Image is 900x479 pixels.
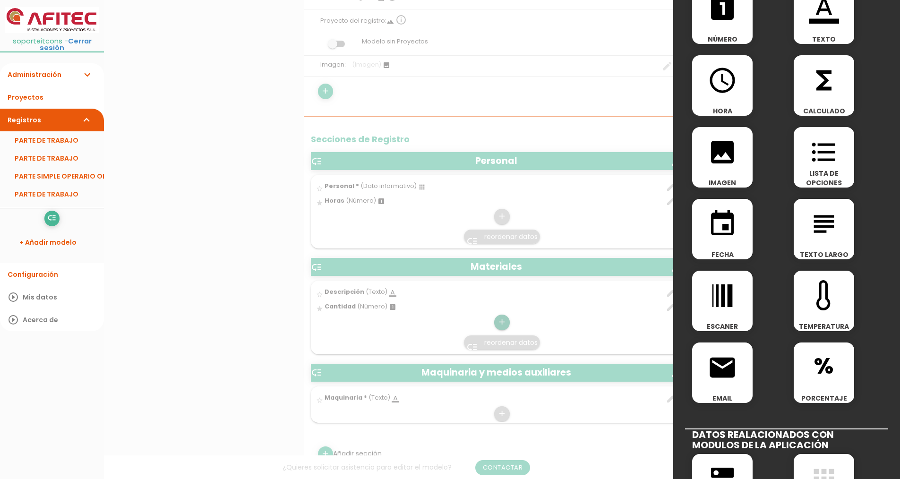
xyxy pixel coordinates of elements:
[707,352,737,383] i: email
[794,342,854,383] span: %
[692,393,753,403] span: EMAIL
[707,281,737,311] i: line_weight
[692,34,753,44] span: NÚMERO
[692,106,753,116] span: HORA
[794,106,854,116] span: CALCULADO
[707,137,737,167] i: image
[692,250,753,259] span: FECHA
[794,169,854,188] span: LISTA DE OPCIONES
[692,178,753,188] span: IMAGEN
[794,250,854,259] span: TEXTO LARGO
[794,322,854,331] span: TEMPERATURA
[794,34,854,44] span: TEXTO
[809,65,839,95] i: functions
[692,322,753,331] span: ESCANER
[809,137,839,167] i: format_list_bulleted
[685,428,888,450] h2: DATOS REALACIONADOS CON MODULOS DE LA APLICACIÓN
[707,209,737,239] i: event
[809,209,839,239] i: subject
[707,65,737,95] i: access_time
[794,393,854,403] span: PORCENTAJE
